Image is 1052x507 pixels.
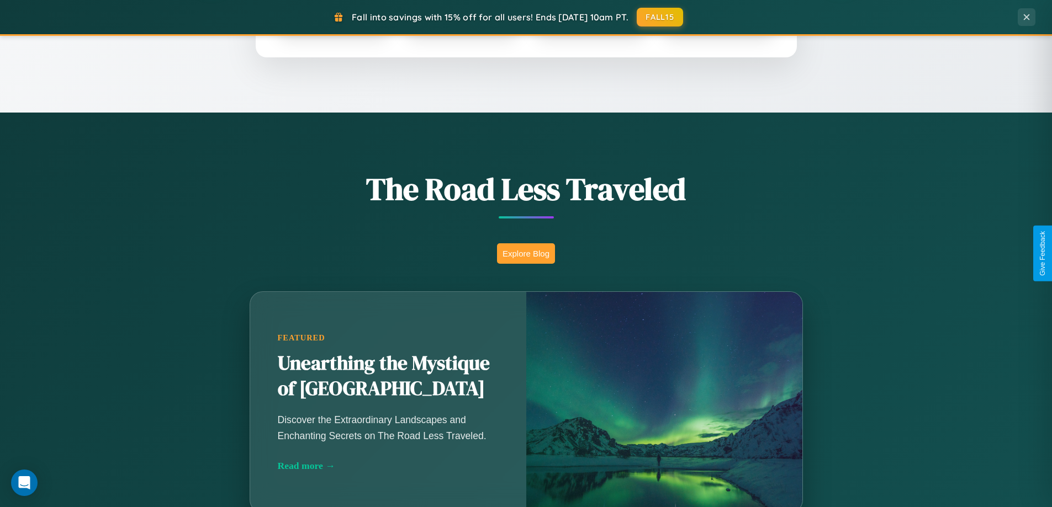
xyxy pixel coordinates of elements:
h1: The Road Less Traveled [195,168,858,210]
div: Open Intercom Messenger [11,469,38,496]
div: Featured [278,333,499,343]
div: Give Feedback [1039,231,1046,276]
h2: Unearthing the Mystique of [GEOGRAPHIC_DATA] [278,351,499,402]
button: FALL15 [637,8,683,26]
div: Read more → [278,460,499,472]
span: Fall into savings with 15% off for all users! Ends [DATE] 10am PT. [352,12,628,23]
p: Discover the Extraordinary Landscapes and Enchanting Secrets on The Road Less Traveled. [278,412,499,443]
button: Explore Blog [497,243,555,264]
